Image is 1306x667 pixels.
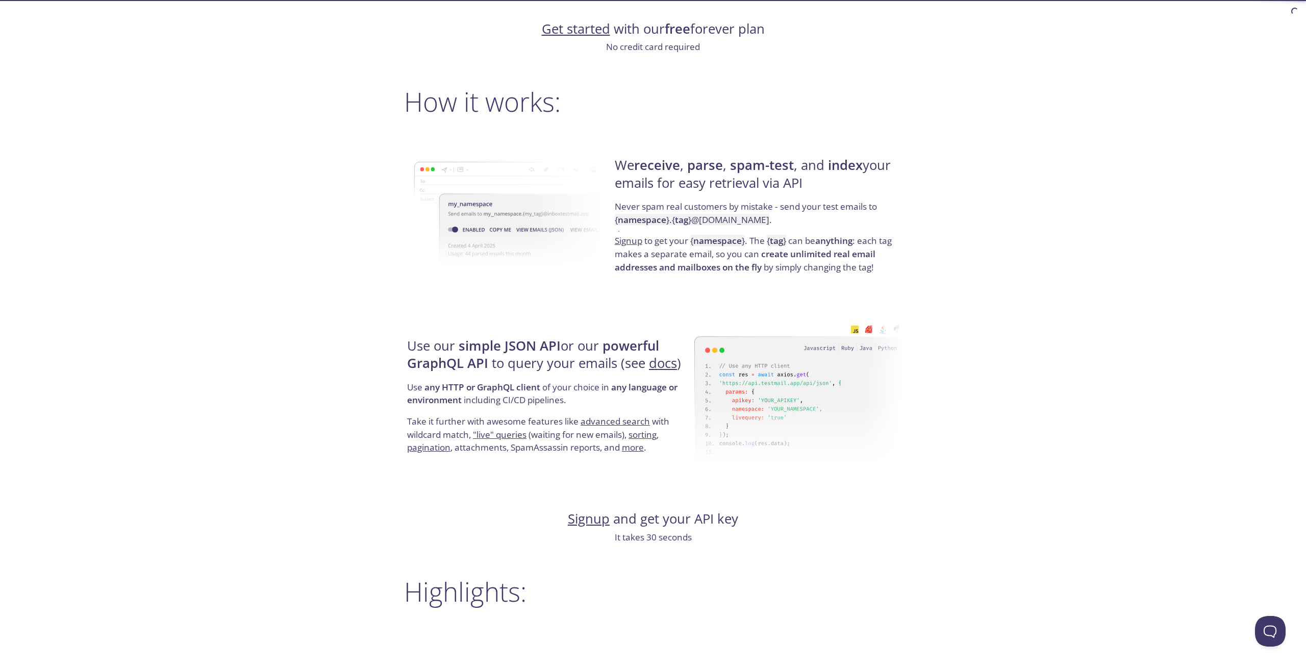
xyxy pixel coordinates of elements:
[568,510,610,528] a: Signup
[407,381,677,406] strong: any language or environment
[634,156,680,174] strong: receive
[404,531,902,544] p: It takes 30 seconds
[615,157,899,200] h4: We , , , and your emails for easy retrieval via API
[615,235,642,246] a: Signup
[629,429,657,440] a: sorting
[404,40,902,54] p: No credit card required
[730,156,794,174] strong: spam-test
[615,214,769,226] code: { } . { } @[DOMAIN_NAME]
[414,133,622,294] img: namespace-image
[618,214,666,226] strong: namespace
[828,156,863,174] strong: index
[473,429,526,440] a: "live" queries
[615,234,899,274] p: to get your . The can be : each tag makes a separate email, so you can by simply changing the tag!
[675,214,688,226] strong: tag
[424,381,540,393] strong: any HTTP or GraphQL client
[404,510,902,528] h4: and get your API key
[815,235,852,246] strong: anything
[407,337,691,381] h4: Use our or our to query your emails (see )
[404,576,902,607] h2: Highlights:
[581,415,650,427] a: advanced search
[665,20,690,38] strong: free
[693,235,742,246] strong: namespace
[542,20,610,38] a: Get started
[615,248,875,273] strong: create unlimited real email addresses and mailboxes on the fly
[615,200,899,234] p: Never spam real customers by mistake - send your test emails to .
[404,20,902,38] h4: with our forever plan
[407,415,691,454] p: Take it further with awesome features like with wildcard match, (waiting for new emails), , , att...
[407,441,450,453] a: pagination
[622,441,644,453] a: more
[404,86,902,117] h2: How it works:
[407,381,691,415] p: Use of your choice in including CI/CD pipelines.
[770,235,783,246] strong: tag
[459,337,561,355] strong: simple JSON API
[767,235,786,246] code: { }
[649,354,677,372] a: docs
[407,337,659,372] strong: powerful GraphQL API
[694,314,902,475] img: api
[1255,616,1286,647] iframe: Help Scout Beacon - Open
[690,235,745,246] code: { }
[687,156,723,174] strong: parse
